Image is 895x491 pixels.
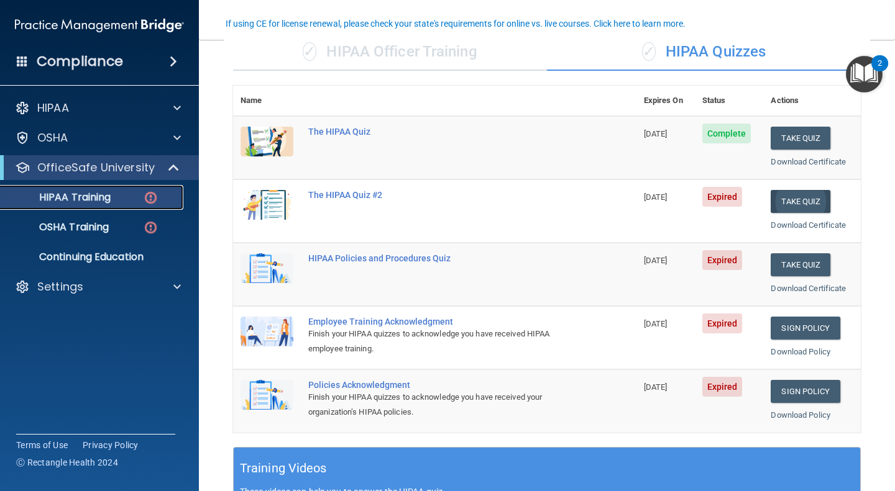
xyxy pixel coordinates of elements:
[702,124,751,143] span: Complete
[771,190,830,213] button: Take Quiz
[547,34,861,71] div: HIPAA Quizzes
[695,86,764,116] th: Status
[15,101,181,115] a: HIPAA
[702,313,743,333] span: Expired
[771,253,830,276] button: Take Quiz
[644,382,668,392] span: [DATE]
[771,127,830,150] button: Take Quiz
[233,86,301,116] th: Name
[308,380,574,390] div: Policies Acknowledgment
[308,390,574,420] div: Finish your HIPAA quizzes to acknowledge you have received your organization’s HIPAA policies.
[644,129,668,138] span: [DATE]
[308,190,574,200] div: The HIPAA Quiz #2
[8,191,111,204] p: HIPAA Training
[846,56,883,92] button: Open Resource Center, 2 new notifications
[308,317,574,327] div: Employee Training Acknowledgment
[763,86,861,116] th: Actions
[15,279,181,294] a: Settings
[702,250,743,270] span: Expired
[642,42,656,61] span: ✓
[878,63,882,79] div: 2
[37,160,155,175] p: OfficeSafe University
[771,317,840,340] a: Sign Policy
[771,380,840,403] a: Sign Policy
[702,377,743,397] span: Expired
[15,13,184,38] img: PMB logo
[771,220,846,230] a: Download Certificate
[771,157,846,166] a: Download Certificate
[636,86,695,116] th: Expires On
[240,457,327,479] h5: Training Videos
[15,160,180,175] a: OfficeSafe University
[833,405,880,453] iframe: To enrich screen reader interactions, please activate Accessibility in Grammarly extension settings
[83,439,139,451] a: Privacy Policy
[16,439,68,451] a: Terms of Use
[771,284,846,293] a: Download Certificate
[8,221,109,233] p: OSHA Training
[308,253,574,263] div: HIPAA Policies and Procedures Quiz
[308,127,574,137] div: The HIPAA Quiz
[37,130,68,145] p: OSHA
[37,279,83,294] p: Settings
[143,190,158,205] img: danger-circle.6113f641.png
[224,17,687,30] button: If using CE for license renewal, please check your state's requirements for online vs. live cours...
[644,319,668,328] span: [DATE]
[308,327,574,356] div: Finish your HIPAA quizzes to acknowledge you have received HIPAA employee training.
[37,53,123,70] h4: Compliance
[37,101,69,115] p: HIPAA
[226,19,686,28] div: If using CE for license renewal, please check your state's requirements for online vs. live cours...
[771,410,830,420] a: Download Policy
[771,347,830,356] a: Download Policy
[303,42,316,61] span: ✓
[143,220,158,235] img: danger-circle.6113f641.png
[233,34,547,71] div: HIPAA Officer Training
[16,456,118,469] span: Ⓒ Rectangle Health 2024
[644,256,668,265] span: [DATE]
[644,192,668,202] span: [DATE]
[702,187,743,207] span: Expired
[8,251,178,263] p: Continuing Education
[15,130,181,145] a: OSHA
